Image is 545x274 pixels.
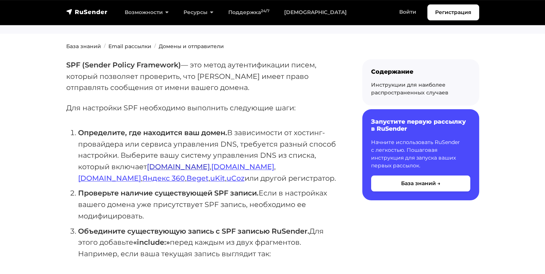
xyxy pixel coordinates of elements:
[78,187,339,221] li: Если в настройках вашего домена уже присутствует SPF запись, необходимо ее модифицировать.
[78,227,309,235] strong: Объедините существующую запись с SPF записью RuSender.
[226,174,245,183] a: uCoz
[362,109,479,200] a: Запустите первую рассылку в RuSender Начните использовать RuSender с легкостью. Пошаговая инструк...
[147,162,210,171] a: [DOMAIN_NAME]
[117,5,176,20] a: Возможности
[66,59,339,93] p: — это метод аутентификации писем, который позволяет проверить, что [PERSON_NAME] имеет право отпр...
[210,174,225,183] a: uKit
[62,43,484,50] nav: breadcrumb
[221,5,277,20] a: Поддержка24/7
[66,102,339,114] p: Для настройки SPF необходимо выполнить следующие шаги:
[371,81,448,96] a: Инструкции для наиболее распространенных случаев
[371,118,470,132] h6: Запустите первую рассылку в RuSender
[142,174,185,183] a: Яндекс 360
[133,238,170,247] strong: «include:»
[371,68,470,75] div: Содержание
[159,43,224,50] a: Домены и отправители
[371,176,470,191] button: База знаний →
[66,60,181,69] strong: SPF (Sender Policy Framework)
[78,174,141,183] a: [DOMAIN_NAME]
[66,8,108,16] img: RuSender
[371,138,470,170] p: Начните использовать RuSender с легкостью. Пошаговая инструкция для запуска ваших первых рассылок.
[108,43,151,50] a: Email рассылки
[66,43,101,50] a: База знаний
[186,174,209,183] a: Beget
[427,4,479,20] a: Регистрация
[176,5,221,20] a: Ресурсы
[392,4,424,20] a: Войти
[78,225,339,260] li: Для этого добавьте перед каждым из двух фрагментов. Например, если ваша текущая запись выглядит так:
[78,127,339,184] li: В зависимости от хостинг-провайдера или сервиса управления DNS, требуется разный способ настройки...
[277,5,354,20] a: [DEMOGRAPHIC_DATA]
[78,128,227,137] strong: Определите, где находится ваш домен.
[261,9,269,13] sup: 24/7
[78,188,259,197] strong: Проверьте наличие существующей SPF записи.
[211,162,274,171] a: [DOMAIN_NAME]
